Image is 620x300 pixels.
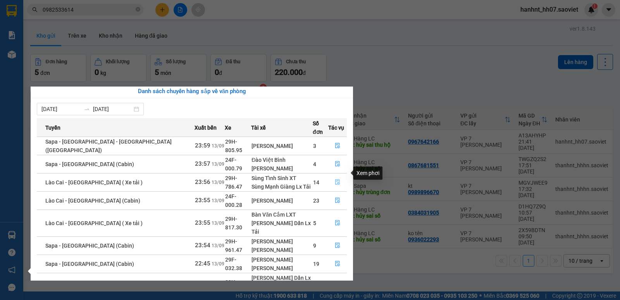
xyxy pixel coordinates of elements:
[195,260,210,267] span: 22:45
[212,198,224,203] span: 13/09
[251,246,312,254] div: [PERSON_NAME]
[313,119,328,136] span: Số đơn
[212,180,224,185] span: 13/09
[195,219,210,226] span: 23:55
[84,106,90,112] span: to
[329,176,346,189] button: file-done
[225,193,242,208] span: 24F-000.28
[313,243,316,249] span: 9
[212,161,224,167] span: 13/09
[225,216,242,231] span: 29H-817.30
[212,261,224,267] span: 13/09
[225,157,242,172] span: 24F-000.79
[225,238,242,253] span: 29H-961.47
[195,179,210,186] span: 23:56
[335,161,340,167] span: file-done
[313,143,316,149] span: 3
[335,143,340,149] span: file-done
[251,219,312,236] div: [PERSON_NAME] Dần Lx Tải
[195,242,210,249] span: 23:54
[335,179,340,186] span: file-done
[329,217,346,229] button: file-done
[225,257,242,271] span: 29F-032.38
[251,255,312,264] div: [PERSON_NAME]
[251,274,312,291] div: [PERSON_NAME] Dần Lx Tải
[329,194,346,207] button: file-done
[212,243,224,248] span: 13/09
[251,164,312,173] div: [PERSON_NAME]
[195,123,217,132] span: Xuất bến
[45,179,143,186] span: Lào Cai - [GEOGRAPHIC_DATA] ( Xe tải )
[329,258,346,270] button: file-done
[328,123,344,132] span: Tác vụ
[313,161,316,167] span: 4
[313,220,316,226] span: 5
[195,160,210,167] span: 23:57
[41,105,81,113] input: Từ ngày
[225,175,242,190] span: 29H-786.47
[251,142,312,150] div: [PERSON_NAME]
[45,139,172,153] span: Sapa - [GEOGRAPHIC_DATA] - [GEOGRAPHIC_DATA] ([GEOGRAPHIC_DATA])
[195,142,210,149] span: 23:59
[37,87,347,96] div: Danh sách chuyến hàng sắp về văn phòng
[45,123,60,132] span: Tuyến
[251,182,312,191] div: Sùng Mạnh Giàng Lx Tải
[335,243,340,249] span: file-done
[329,280,346,293] button: file-done
[195,197,210,204] span: 23:55
[251,210,312,219] div: Bàn Văn Cắm LXT
[313,261,319,267] span: 19
[335,220,340,226] span: file-done
[45,198,140,204] span: Lào Cai - [GEOGRAPHIC_DATA] (Cabin)
[45,261,134,267] span: Sapa - [GEOGRAPHIC_DATA] (Cabin)
[251,264,312,272] div: [PERSON_NAME]
[225,279,242,294] span: 29H-764.31
[251,196,312,205] div: [PERSON_NAME]
[225,123,231,132] span: Xe
[251,123,266,132] span: Tài xế
[335,198,340,204] span: file-done
[251,156,312,164] div: Đào Việt Bình
[84,106,90,112] span: swap-right
[329,158,346,170] button: file-done
[313,198,319,204] span: 23
[225,139,242,153] span: 29H-805.95
[212,143,224,149] span: 13/09
[93,105,132,113] input: Đến ngày
[45,161,134,167] span: Sapa - [GEOGRAPHIC_DATA] (Cabin)
[212,220,224,226] span: 13/09
[45,220,143,226] span: Lào Cai - [GEOGRAPHIC_DATA] ( Xe tải )
[329,140,346,152] button: file-done
[251,174,312,182] div: Sùng Tỉnh Sinh XT
[329,239,346,252] button: file-done
[353,166,382,180] div: Xem phơi
[313,179,319,186] span: 14
[251,237,312,246] div: [PERSON_NAME]
[335,261,340,267] span: file-done
[45,243,134,249] span: Sapa - [GEOGRAPHIC_DATA] (Cabin)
